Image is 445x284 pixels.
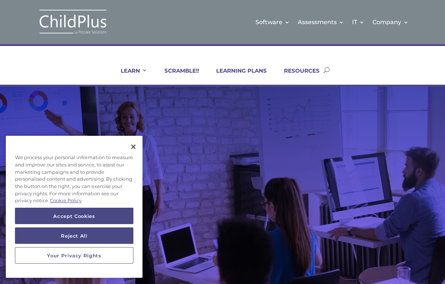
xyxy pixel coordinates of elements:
button: Close [125,139,141,155]
a: RESOURCES [275,67,320,85]
a: More information about your privacy, opens in a new tab [50,197,82,203]
a: SCRAMBLE!! [155,67,199,85]
div: Privacy [6,136,143,278]
a: Software [255,7,290,37]
a: Assessments [298,7,344,37]
button: Accept Cookies [15,208,133,224]
button: Reject All [15,228,133,244]
a: LEARNING PLANS [207,67,267,85]
a: IT [352,7,364,37]
div: Cookie banner [6,136,143,278]
button: Your Privacy Rights [15,247,133,264]
a: Company [372,7,409,37]
a: LEARN [112,67,147,85]
div: We process your personal information to measure and improve our sites and service, to assist our ... [6,150,143,208]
